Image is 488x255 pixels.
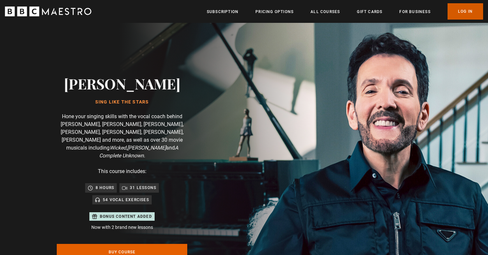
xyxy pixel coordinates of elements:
p: Bonus content added [100,214,152,219]
p: 54 Vocal Exercises [103,197,149,203]
a: Log In [448,3,483,20]
a: Pricing Options [255,8,294,15]
a: For business [399,8,430,15]
a: All Courses [311,8,340,15]
i: [PERSON_NAME] [127,145,166,151]
p: Now with 2 brand new lessons [89,224,155,231]
i: Wicked [110,145,126,151]
a: Subscription [207,8,238,15]
a: Gift Cards [357,8,382,15]
nav: Primary [207,3,483,20]
p: 31 lessons [130,184,156,191]
h1: Sing Like the Stars [64,100,180,105]
i: A Complete Unknown [99,145,178,159]
p: This course includes: [98,167,146,175]
svg: BBC Maestro [5,7,91,16]
h2: [PERSON_NAME] [64,75,180,92]
p: Hone your singing skills with the vocal coach behind [PERSON_NAME], [PERSON_NAME], [PERSON_NAME],... [57,113,187,160]
p: 8 hours [96,184,114,191]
